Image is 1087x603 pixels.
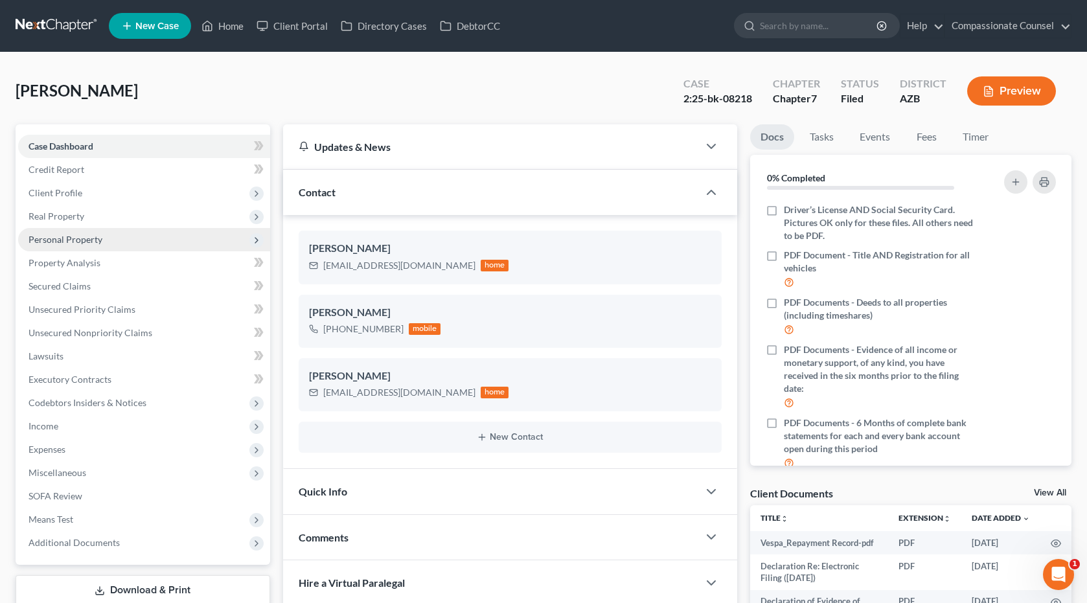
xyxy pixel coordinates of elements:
[195,14,250,38] a: Home
[18,484,270,508] a: SOFA Review
[29,210,84,222] span: Real Property
[29,514,73,525] span: Means Test
[898,513,951,523] a: Extensionunfold_more
[841,76,879,91] div: Status
[761,513,788,523] a: Titleunfold_more
[760,14,878,38] input: Search by name...
[299,576,405,589] span: Hire a Virtual Paralegal
[961,531,1040,554] td: [DATE]
[323,323,404,336] div: [PHONE_NUMBER]
[750,124,794,150] a: Docs
[29,141,93,152] span: Case Dashboard
[18,321,270,345] a: Unsecured Nonpriority Claims
[961,554,1040,590] td: [DATE]
[1070,559,1080,569] span: 1
[781,515,788,523] i: unfold_more
[784,296,980,322] span: PDF Documents - Deeds to all properties (including timeshares)
[683,76,752,91] div: Case
[29,257,100,268] span: Property Analysis
[29,467,86,478] span: Miscellaneous
[888,554,961,590] td: PDF
[481,387,509,398] div: home
[29,444,65,455] span: Expenses
[750,531,888,554] td: Vespa_Repayment Record-pdf
[29,490,82,501] span: SOFA Review
[29,350,63,361] span: Lawsuits
[250,14,334,38] a: Client Portal
[18,158,270,181] a: Credit Report
[784,343,980,395] span: PDF Documents - Evidence of all income or monetary support, of any kind, you have received in the...
[299,485,347,497] span: Quick Info
[29,397,146,408] span: Codebtors Insiders & Notices
[943,515,951,523] i: unfold_more
[811,92,817,104] span: 7
[773,76,820,91] div: Chapter
[299,531,349,543] span: Comments
[334,14,433,38] a: Directory Cases
[967,76,1056,106] button: Preview
[18,368,270,391] a: Executory Contracts
[309,305,712,321] div: [PERSON_NAME]
[323,386,475,399] div: [EMAIL_ADDRESS][DOMAIN_NAME]
[309,432,712,442] button: New Contact
[784,249,980,275] span: PDF Document - Title AND Registration for all vehicles
[29,187,82,198] span: Client Profile
[309,369,712,384] div: [PERSON_NAME]
[18,275,270,298] a: Secured Claims
[683,91,752,106] div: 2:25-bk-08218
[1043,559,1074,590] iframe: Intercom live chat
[16,81,138,100] span: [PERSON_NAME]
[29,537,120,548] span: Additional Documents
[952,124,999,150] a: Timer
[1034,488,1066,497] a: View All
[309,241,712,256] div: [PERSON_NAME]
[784,416,980,455] span: PDF Documents - 6 Months of complete bank statements for each and every bank account open during ...
[849,124,900,150] a: Events
[135,21,179,31] span: New Case
[18,298,270,321] a: Unsecured Priority Claims
[18,345,270,368] a: Lawsuits
[433,14,507,38] a: DebtorCC
[888,531,961,554] td: PDF
[29,304,135,315] span: Unsecured Priority Claims
[784,203,980,242] span: Driver’s License AND Social Security Card. Pictures OK only for these files. All others need to b...
[799,124,844,150] a: Tasks
[773,91,820,106] div: Chapter
[299,140,683,154] div: Updates & News
[18,135,270,158] a: Case Dashboard
[750,554,888,590] td: Declaration Re: Electronic Filing ([DATE])
[29,280,91,291] span: Secured Claims
[906,124,947,150] a: Fees
[29,234,102,245] span: Personal Property
[29,164,84,175] span: Credit Report
[481,260,509,271] div: home
[841,91,879,106] div: Filed
[900,76,946,91] div: District
[299,186,336,198] span: Contact
[972,513,1030,523] a: Date Added expand_more
[323,259,475,272] div: [EMAIL_ADDRESS][DOMAIN_NAME]
[767,172,825,183] strong: 0% Completed
[900,91,946,106] div: AZB
[409,323,441,335] div: mobile
[750,486,833,500] div: Client Documents
[1022,515,1030,523] i: expand_more
[29,420,58,431] span: Income
[900,14,944,38] a: Help
[29,327,152,338] span: Unsecured Nonpriority Claims
[29,374,111,385] span: Executory Contracts
[945,14,1071,38] a: Compassionate Counsel
[18,251,270,275] a: Property Analysis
